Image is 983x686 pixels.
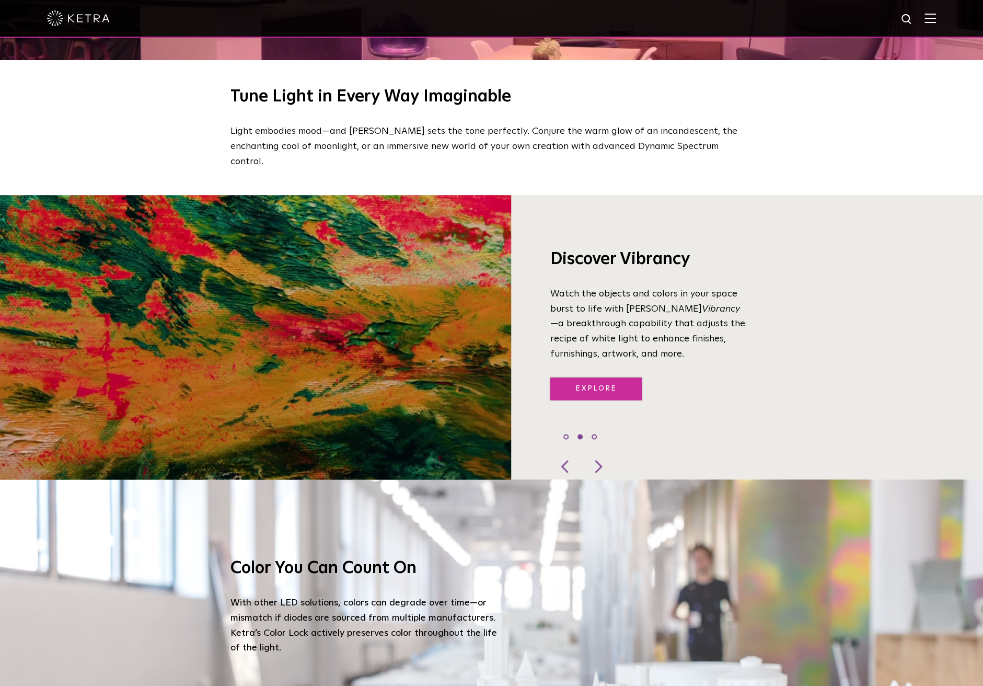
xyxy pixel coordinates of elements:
[550,378,642,400] a: Explore
[230,86,753,108] h2: Tune Light in Every Way Imaginable
[550,287,746,362] p: Watch the objects and colors in your space burst to life with [PERSON_NAME] —a breakthrough capab...
[702,304,740,314] i: Vibrancy
[230,596,502,656] p: With other LED solutions, colors can degrade over time—or mismatch if diodes are sourced from mul...
[900,13,913,26] img: search icon
[550,249,746,271] h3: Discover Vibrancy
[230,124,748,169] p: Light embodies mood—and [PERSON_NAME] sets the tone perfectly. Conjure the warm glow of an incand...
[230,558,502,580] h3: Color You Can Count On
[924,13,936,23] img: Hamburger%20Nav.svg
[47,10,110,26] img: ketra-logo-2019-white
